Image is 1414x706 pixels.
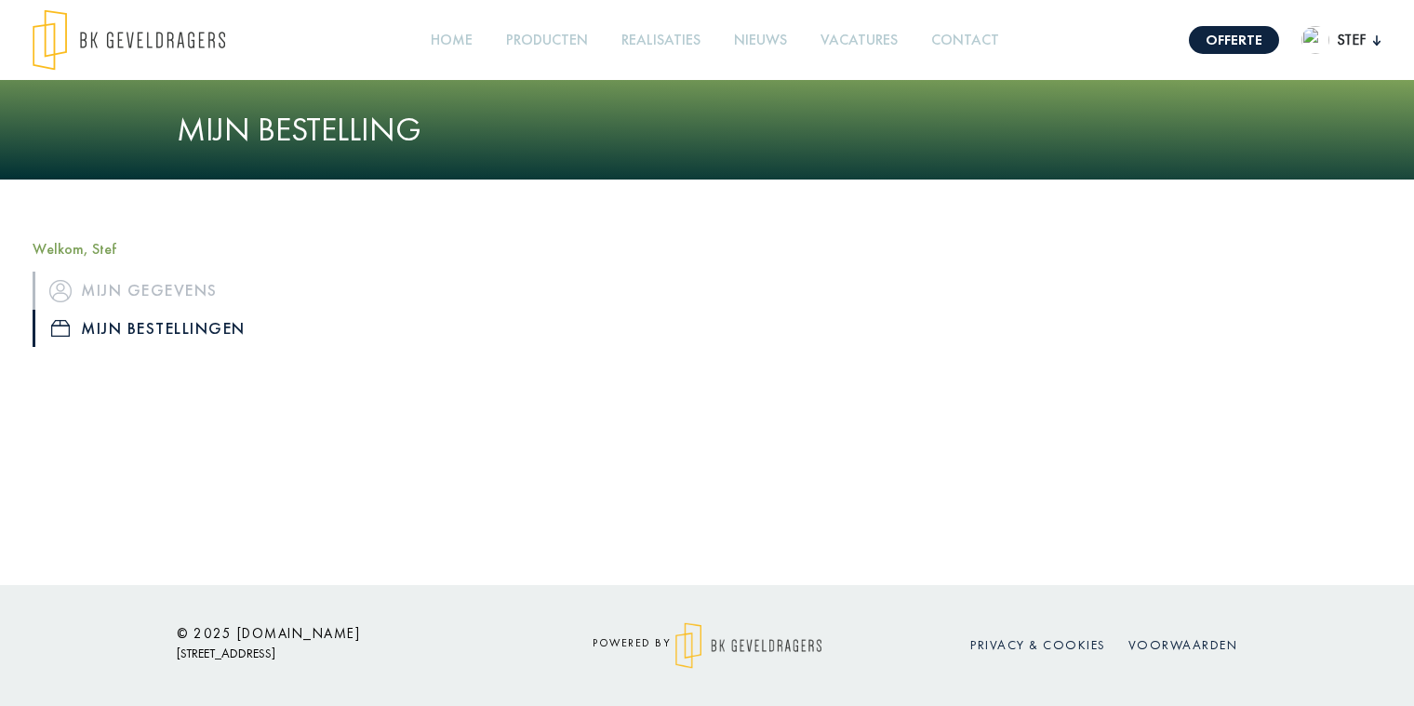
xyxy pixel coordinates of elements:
[1189,26,1279,54] a: Offerte
[614,20,708,61] a: Realisaties
[499,20,595,61] a: Producten
[51,320,70,337] img: icon
[423,20,480,61] a: Home
[924,20,1007,61] a: Contact
[33,272,349,309] a: iconMijn gegevens
[1301,26,1381,54] button: Stef
[49,280,72,302] img: icon
[177,110,1237,150] h1: Mijn bestelling
[33,310,349,347] a: iconMijn bestellingen
[177,642,512,665] p: [STREET_ADDRESS]
[1329,29,1373,51] span: Stef
[540,622,874,669] div: powered by
[1301,26,1329,54] img: undefined
[1128,636,1238,653] a: Voorwaarden
[33,9,225,71] img: logo
[970,636,1106,653] a: Privacy & cookies
[813,20,905,61] a: Vacatures
[177,625,512,642] h6: © 2025 [DOMAIN_NAME]
[727,20,794,61] a: Nieuws
[33,240,349,258] h5: Welkom, Stef
[675,622,821,669] img: logo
